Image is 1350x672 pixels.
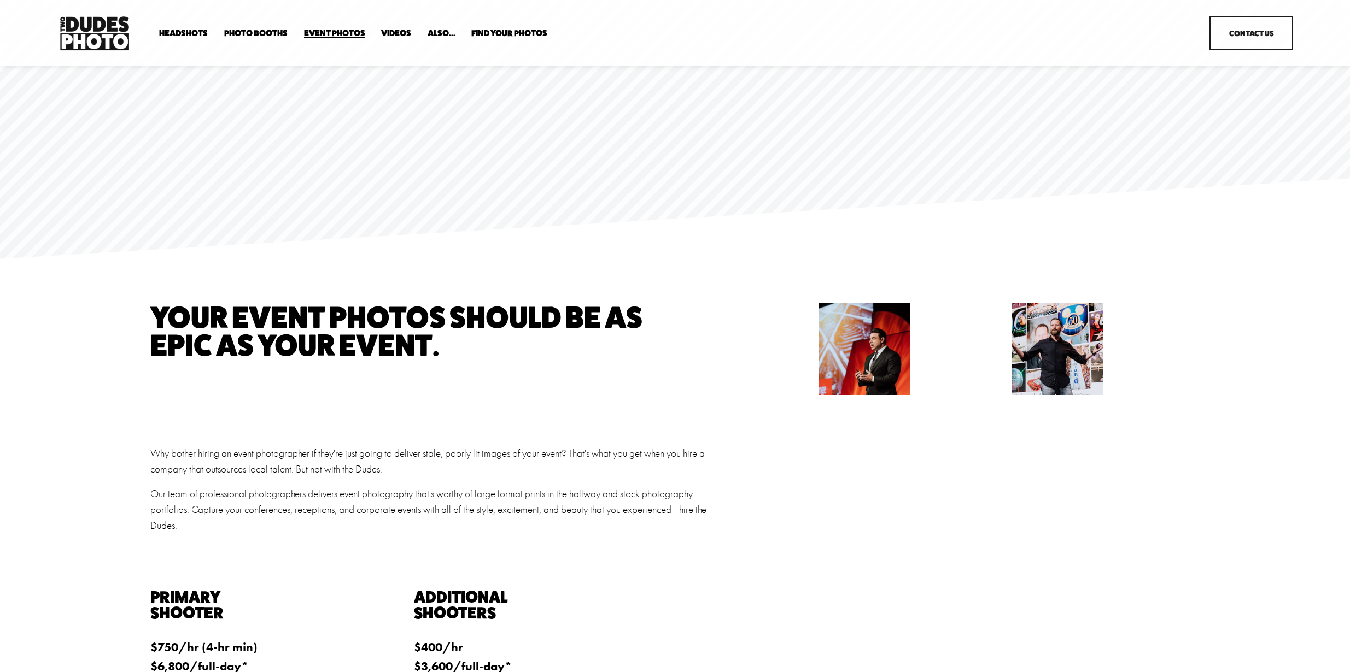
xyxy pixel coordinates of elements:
h3: Primary Shooter [150,589,364,621]
img: twodudesphoto_4-23-173.jpg [787,303,925,395]
strong: $400/hr [414,640,463,655]
h1: your event photos should be as epic as your event. [150,303,672,358]
img: Two Dudes Photo | Headshots, Portraits &amp; Photo Booths [57,14,132,53]
a: folder dropdown [428,28,455,38]
a: folder dropdown [159,28,208,38]
p: Our team of professional photographers delivers event photography that's worthy of large format p... [150,486,716,533]
a: folder dropdown [471,28,547,38]
h3: AdditionaL Shooters [414,589,716,621]
a: Contact Us [1209,16,1293,50]
span: Headshots [159,29,208,38]
span: Find Your Photos [471,29,547,38]
img: twodudesphoto_cema-249.jpg [992,303,1130,395]
a: Event Photos [304,28,365,38]
span: Also... [428,29,455,38]
span: Photo Booths [224,29,288,38]
p: Why bother hiring an event photographer if they're just going to deliver stale, poorly lit images... [150,446,716,478]
strong: $750/hr (4-hr min) [150,640,258,655]
a: Videos [381,28,411,38]
a: folder dropdown [224,28,288,38]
